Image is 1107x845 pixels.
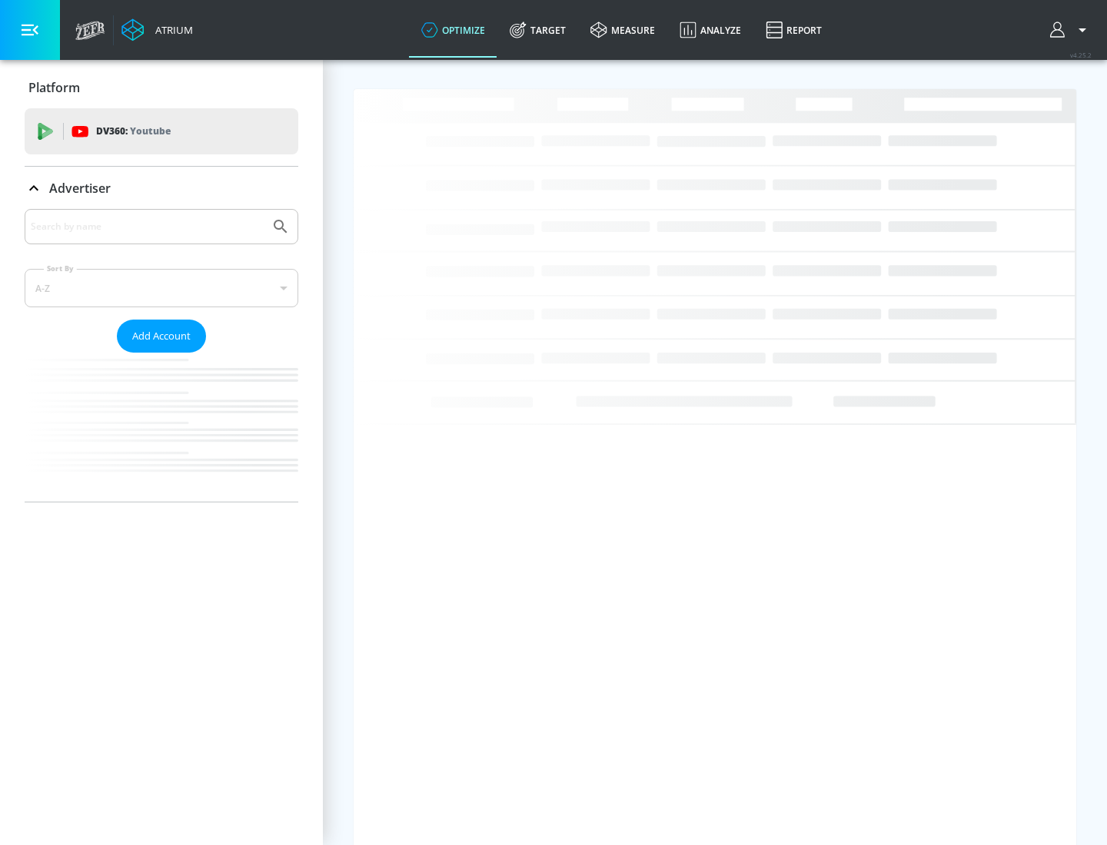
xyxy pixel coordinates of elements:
a: Target [497,2,578,58]
span: v 4.25.2 [1070,51,1092,59]
p: Platform [28,79,80,96]
div: Platform [25,66,298,109]
div: DV360: Youtube [25,108,298,154]
a: Report [753,2,834,58]
a: Analyze [667,2,753,58]
span: Add Account [132,327,191,345]
p: Advertiser [49,180,111,197]
a: measure [578,2,667,58]
div: Advertiser [25,167,298,210]
div: Atrium [149,23,193,37]
a: Atrium [121,18,193,41]
nav: list of Advertiser [25,353,298,502]
div: Advertiser [25,209,298,502]
button: Add Account [117,320,206,353]
input: Search by name [31,217,264,237]
label: Sort By [44,263,77,273]
p: DV360: [96,123,171,140]
p: Youtube [130,123,171,139]
a: optimize [409,2,497,58]
div: A-Z [25,269,298,307]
